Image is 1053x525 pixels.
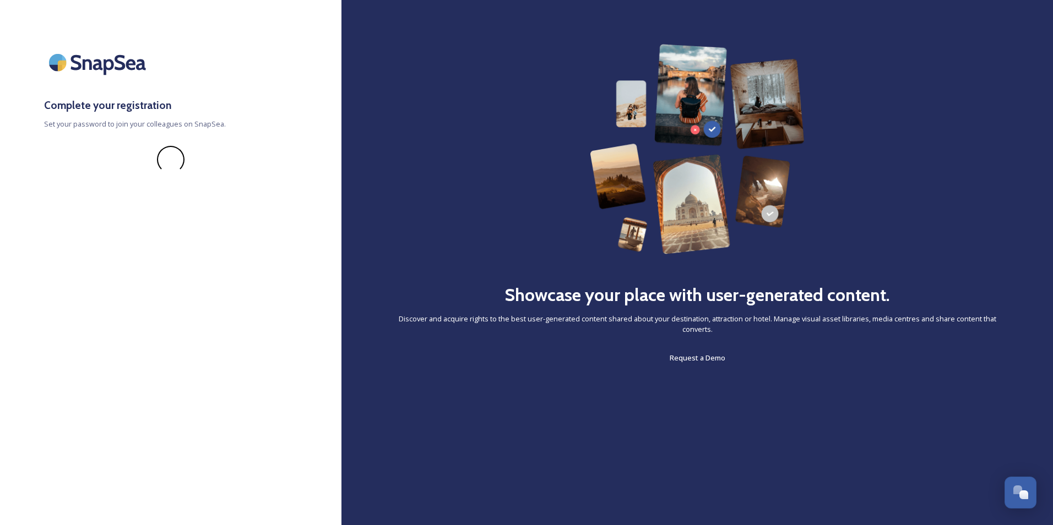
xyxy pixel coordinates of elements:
span: Discover and acquire rights to the best user-generated content shared about your destination, att... [386,314,1009,335]
h2: Showcase your place with user-generated content. [504,282,890,308]
span: Request a Demo [670,353,725,363]
img: 63b42ca75bacad526042e722_Group%20154-p-800.png [590,44,804,254]
button: Open Chat [1005,477,1036,508]
a: Request a Demo [670,351,725,364]
img: SnapSea Logo [44,44,154,81]
span: Set your password to join your colleagues on SnapSea. [44,119,297,129]
h3: Complete your registration [44,97,297,113]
